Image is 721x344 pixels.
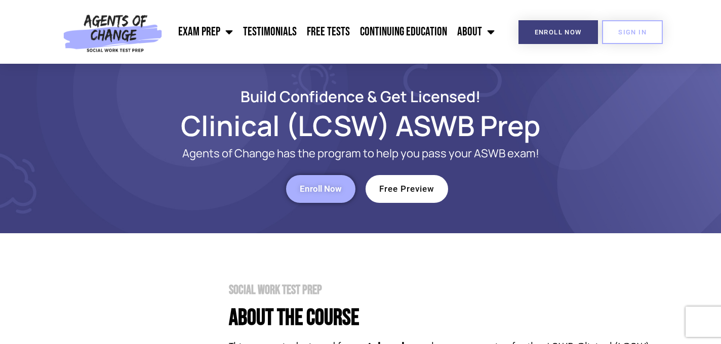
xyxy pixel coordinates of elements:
[229,307,649,329] h4: About the Course
[229,284,649,296] h2: Social Work Test Prep
[300,185,342,193] span: Enroll Now
[379,185,434,193] span: Free Preview
[72,114,649,137] h1: Clinical (LCSW) ASWB Prep
[535,29,582,35] span: Enroll Now
[366,175,448,203] a: Free Preview
[238,19,302,45] a: Testimonials
[173,19,238,45] a: Exam Prep
[355,19,452,45] a: Continuing Education
[167,19,500,45] nav: Menu
[618,29,647,35] span: SIGN IN
[302,19,355,45] a: Free Tests
[452,19,500,45] a: About
[602,20,663,44] a: SIGN IN
[518,20,598,44] a: Enroll Now
[286,175,355,203] a: Enroll Now
[112,147,609,160] p: Agents of Change has the program to help you pass your ASWB exam!
[72,89,649,104] h2: Build Confidence & Get Licensed!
